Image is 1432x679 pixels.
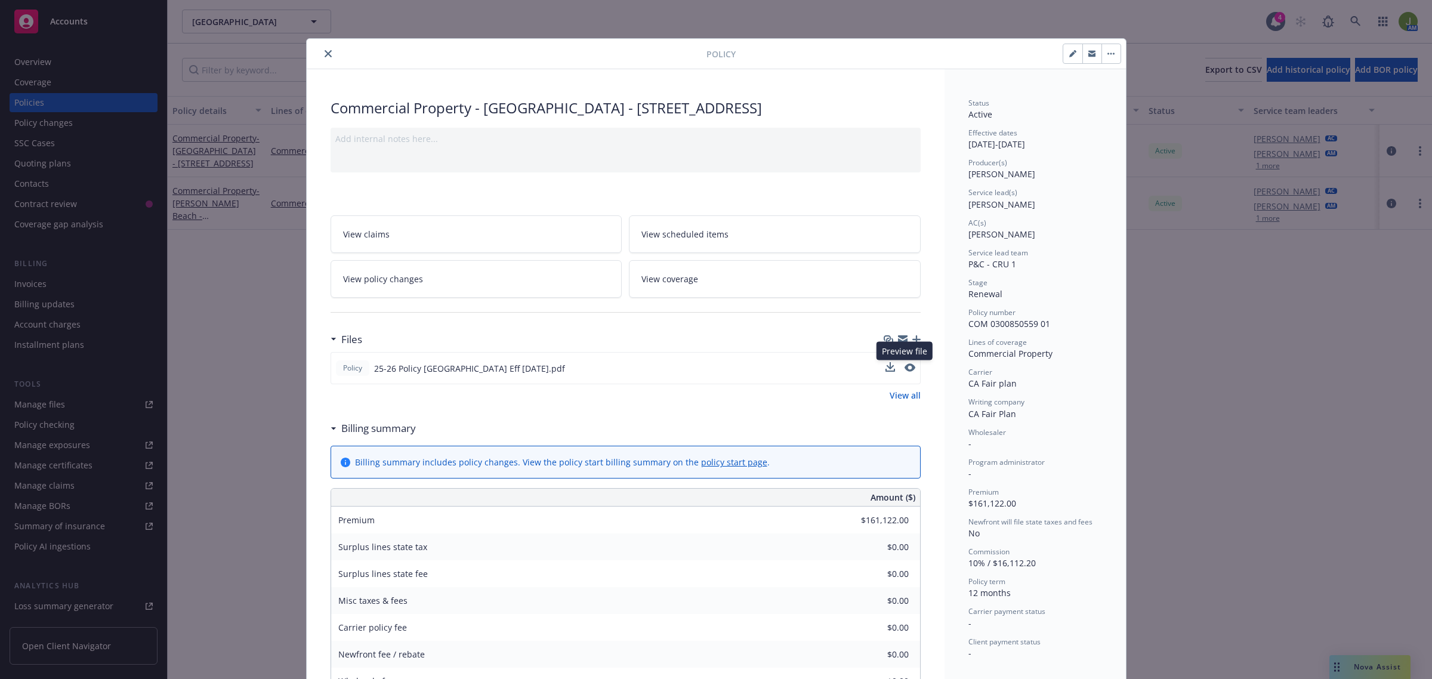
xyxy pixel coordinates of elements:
span: Renewal [968,288,1002,300]
span: P&C - CRU 1 [968,258,1016,270]
span: Misc taxes & fees [338,595,408,606]
span: Wholesaler [968,427,1006,437]
button: preview file [905,362,915,375]
div: Files [331,332,362,347]
button: download file [885,362,895,372]
span: Carrier policy fee [338,622,407,633]
span: AC(s) [968,218,986,228]
span: Premium [338,514,375,526]
input: 0.00 [838,646,916,663]
span: Policy [706,48,736,60]
span: $161,122.00 [968,498,1016,509]
span: [PERSON_NAME] [968,229,1035,240]
input: 0.00 [838,619,916,637]
span: COM 0300850559 01 [968,318,1050,329]
span: Writing company [968,397,1024,407]
span: Effective dates [968,128,1017,138]
div: Billing summary [331,421,416,436]
input: 0.00 [838,538,916,556]
button: preview file [905,363,915,372]
h3: Files [341,332,362,347]
span: Producer(s) [968,158,1007,168]
span: Status [968,98,989,108]
div: [DATE] - [DATE] [968,128,1102,150]
span: - [968,468,971,479]
span: Service lead(s) [968,187,1017,197]
input: 0.00 [838,511,916,529]
span: Newfront fee / rebate [338,649,425,660]
span: 25-26 Policy [GEOGRAPHIC_DATA] Eff [DATE].pdf [374,362,565,375]
span: CA Fair plan [968,378,1017,389]
div: Preview file [877,342,933,360]
span: Policy [341,363,365,374]
span: - [968,647,971,659]
span: View coverage [641,273,698,285]
div: Commercial Property - [GEOGRAPHIC_DATA] - [STREET_ADDRESS] [331,98,921,118]
a: View scheduled items [629,215,921,253]
span: - [968,438,971,449]
span: Carrier [968,367,992,377]
span: Newfront will file state taxes and fees [968,517,1092,527]
span: - [968,618,971,629]
span: Lines of coverage [968,337,1027,347]
span: Surplus lines state fee [338,568,428,579]
span: Carrier payment status [968,606,1045,616]
span: Policy number [968,307,1016,317]
h3: Billing summary [341,421,416,436]
span: Client payment status [968,637,1041,647]
input: 0.00 [838,592,916,610]
a: View all [890,389,921,402]
a: View coverage [629,260,921,298]
span: CA Fair Plan [968,408,1016,419]
input: 0.00 [838,565,916,583]
span: Commission [968,547,1010,557]
div: Commercial Property [968,347,1102,360]
span: Surplus lines state tax [338,541,427,553]
span: [PERSON_NAME] [968,199,1035,210]
span: Policy term [968,576,1005,587]
span: Premium [968,487,999,497]
span: No [968,527,980,539]
span: Active [968,109,992,120]
span: View scheduled items [641,228,729,240]
button: close [321,47,335,61]
span: Program administrator [968,457,1045,467]
div: Billing summary includes policy changes. View the policy start billing summary on the . [355,456,770,468]
span: Amount ($) [871,491,915,504]
a: View claims [331,215,622,253]
span: [PERSON_NAME] [968,168,1035,180]
span: 12 months [968,587,1011,598]
span: 10% / $16,112.20 [968,557,1036,569]
a: policy start page [701,456,767,468]
button: download file [885,362,895,375]
div: Add internal notes here... [335,132,916,145]
span: Stage [968,277,987,288]
span: View policy changes [343,273,423,285]
span: Service lead team [968,248,1028,258]
a: View policy changes [331,260,622,298]
span: View claims [343,228,390,240]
